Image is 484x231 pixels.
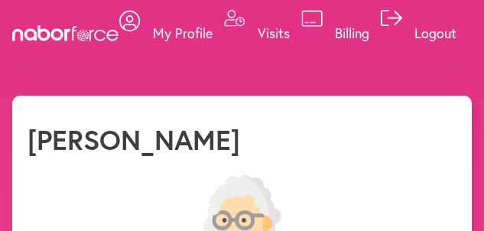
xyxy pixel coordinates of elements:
[119,10,213,56] a: My Profile
[301,10,369,56] a: Billing
[153,24,213,42] p: My Profile
[28,123,240,156] h1: [PERSON_NAME]
[224,10,290,56] a: Visits
[335,24,369,42] p: Billing
[381,10,456,56] a: Logout
[414,24,456,42] p: Logout
[258,24,290,42] p: Visits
